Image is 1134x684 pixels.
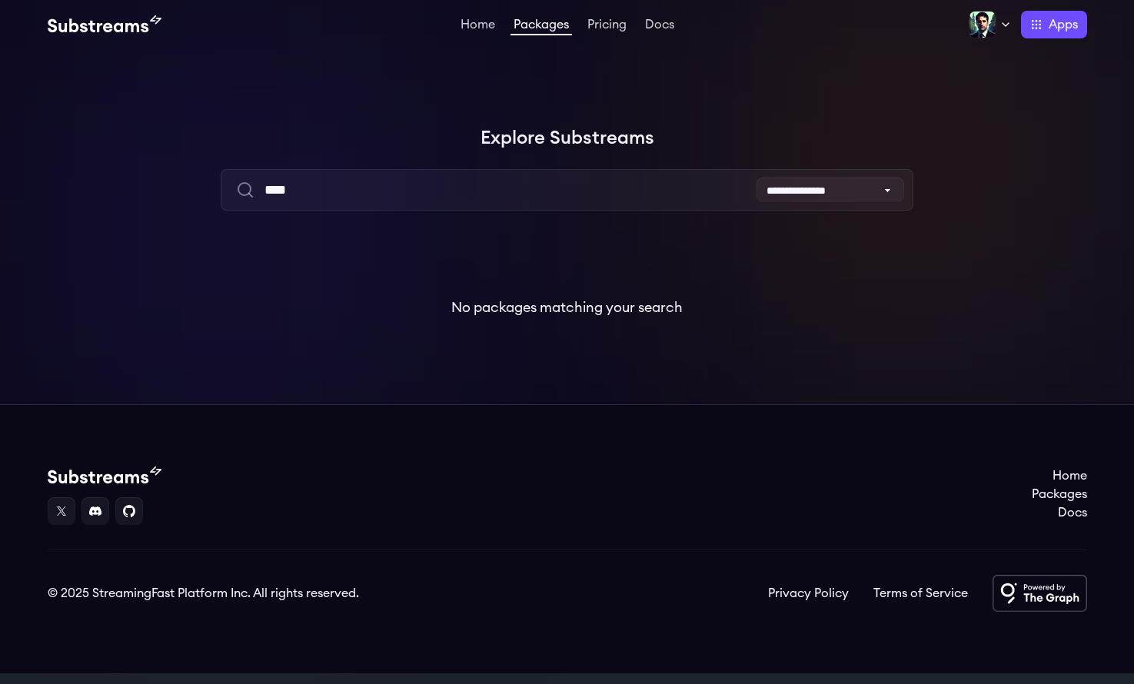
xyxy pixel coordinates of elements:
a: Packages [1032,485,1087,503]
a: Pricing [584,18,630,34]
span: Apps [1049,15,1078,34]
a: Packages [510,18,572,35]
a: Docs [1032,503,1087,522]
a: Home [457,18,498,34]
img: Substream's logo [48,467,161,485]
div: © 2025 StreamingFast Platform Inc. All rights reserved. [48,584,359,603]
a: Home [1032,467,1087,485]
img: Profile [969,11,996,38]
a: Privacy Policy [768,584,849,603]
img: Substream's logo [48,15,161,34]
a: Terms of Service [873,584,968,603]
img: Powered by The Graph [993,575,1087,612]
a: Docs [642,18,677,34]
p: No packages matching your search [451,297,683,318]
h1: Explore Substreams [48,123,1087,154]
